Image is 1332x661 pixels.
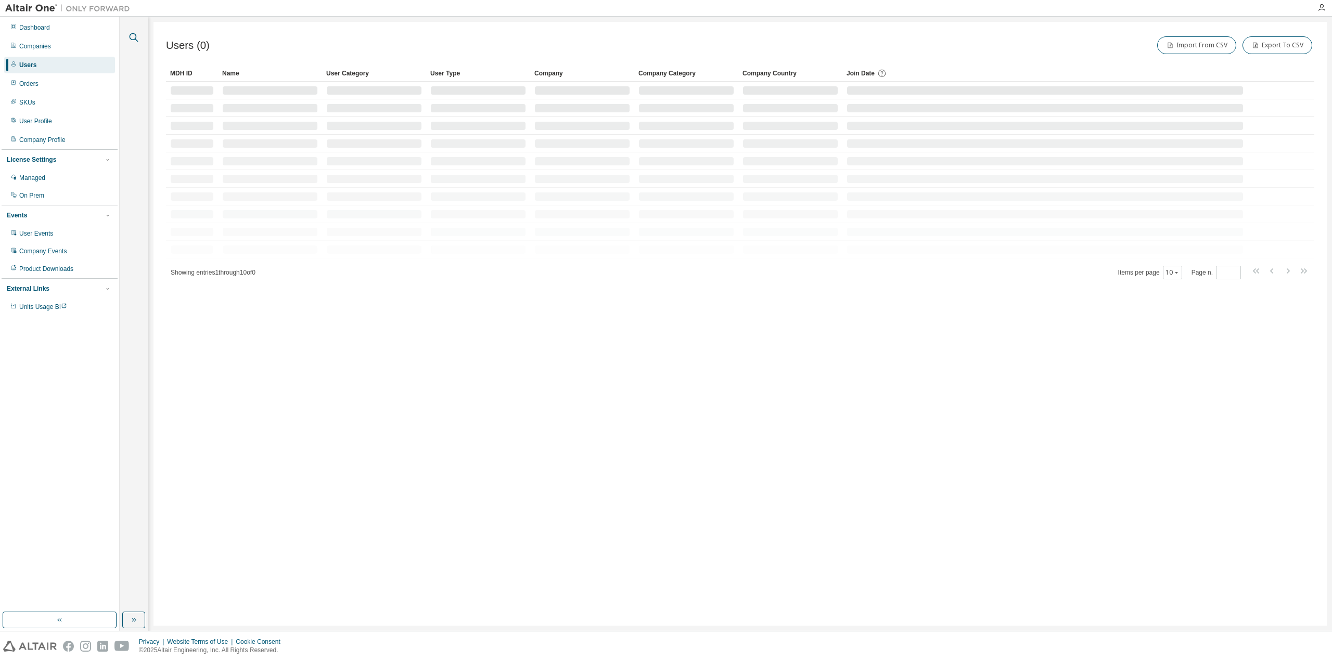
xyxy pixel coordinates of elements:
[139,646,287,655] p: © 2025 Altair Engineering, Inc. All Rights Reserved.
[19,42,51,50] div: Companies
[139,638,167,646] div: Privacy
[1165,268,1180,277] button: 10
[19,303,67,310] span: Units Usage BI
[534,65,630,82] div: Company
[3,641,57,652] img: altair_logo.svg
[170,65,214,82] div: MDH ID
[222,65,318,82] div: Name
[742,65,838,82] div: Company Country
[7,155,56,164] div: License Settings
[19,229,53,238] div: User Events
[19,61,36,69] div: Users
[7,284,49,293] div: External Links
[638,65,734,82] div: Company Category
[7,211,27,219] div: Events
[167,638,236,646] div: Website Terms of Use
[97,641,108,652] img: linkedin.svg
[5,3,135,14] img: Altair One
[847,70,875,77] span: Join Date
[19,265,73,273] div: Product Downloads
[19,136,66,144] div: Company Profile
[63,641,74,652] img: facebook.svg
[1118,266,1182,279] span: Items per page
[114,641,130,652] img: youtube.svg
[877,69,887,78] svg: Date when the user was first added or directly signed up. If the user was deleted and later re-ad...
[326,65,422,82] div: User Category
[166,40,210,51] span: Users (0)
[19,117,52,125] div: User Profile
[19,174,45,182] div: Managed
[19,191,44,200] div: On Prem
[19,80,39,88] div: Orders
[80,641,91,652] img: instagram.svg
[236,638,286,646] div: Cookie Consent
[171,269,255,276] span: Showing entries 1 through 10 of 0
[1192,266,1241,279] span: Page n.
[19,98,35,107] div: SKUs
[19,247,67,255] div: Company Events
[430,65,526,82] div: User Type
[1157,36,1236,54] button: Import From CSV
[1243,36,1312,54] button: Export To CSV
[19,23,50,32] div: Dashboard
